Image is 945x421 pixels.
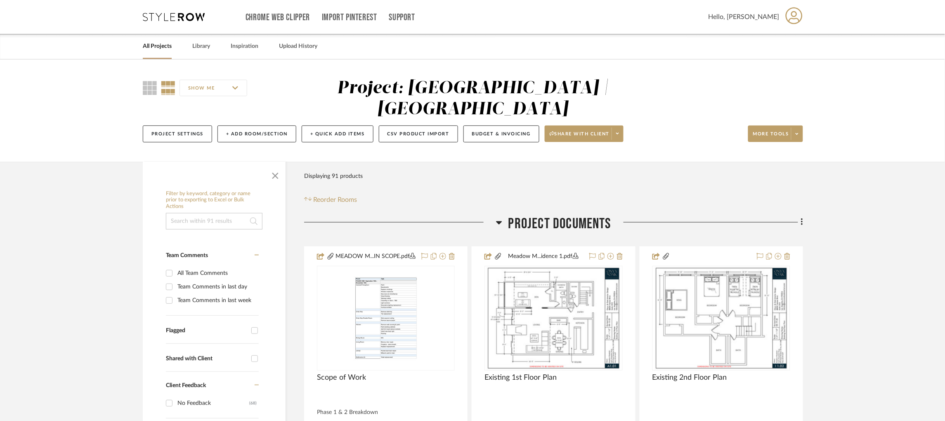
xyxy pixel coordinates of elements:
[177,397,249,410] div: No Feedback
[166,253,208,258] span: Team Comments
[166,355,247,362] div: Shared with Client
[304,168,363,184] div: Displaying 91 products
[346,267,426,370] img: Scope of Work
[748,125,803,142] button: More tools
[508,215,611,233] span: Project Documents
[485,266,622,370] div: 0
[192,41,210,52] a: Library
[338,80,609,118] div: Project: [GEOGRAPHIC_DATA] | [GEOGRAPHIC_DATA]
[246,14,310,21] a: Chrome Web Clipper
[143,41,172,52] a: All Projects
[379,125,458,142] button: CSV Product Import
[302,125,373,142] button: + Quick Add Items
[550,131,610,143] span: Share with client
[304,195,357,205] button: Reorder Rooms
[231,41,258,52] a: Inspiration
[177,294,257,307] div: Team Comments in last week
[166,213,262,229] input: Search within 91 results
[545,125,624,142] button: Share with client
[314,195,357,205] span: Reorder Rooms
[322,14,377,21] a: Import Pinterest
[335,252,416,262] button: MEADOW M...IN SCOPE.pdf
[249,397,257,410] div: (68)
[166,383,206,388] span: Client Feedback
[166,327,247,334] div: Flagged
[654,267,788,370] img: Existing 2nd Floor Plan
[463,125,539,142] button: Budget & Invoicing
[502,252,584,262] button: Meadow M...idence 1.pdf
[484,373,557,382] span: Existing 1st Floor Plan
[177,280,257,293] div: Team Comments in last day
[487,267,620,370] img: Existing 1st Floor Plan
[317,373,366,382] span: Scope of Work
[709,12,780,22] span: Hello, [PERSON_NAME]
[753,131,789,143] span: More tools
[217,125,296,142] button: + Add Room/Section
[177,267,257,280] div: All Team Comments
[143,125,212,142] button: Project Settings
[652,373,727,382] span: Existing 2nd Floor Plan
[267,166,283,182] button: Close
[389,14,415,21] a: Support
[653,266,790,370] div: 0
[166,191,262,210] h6: Filter by keyword, category or name prior to exporting to Excel or Bulk Actions
[279,41,317,52] a: Upload History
